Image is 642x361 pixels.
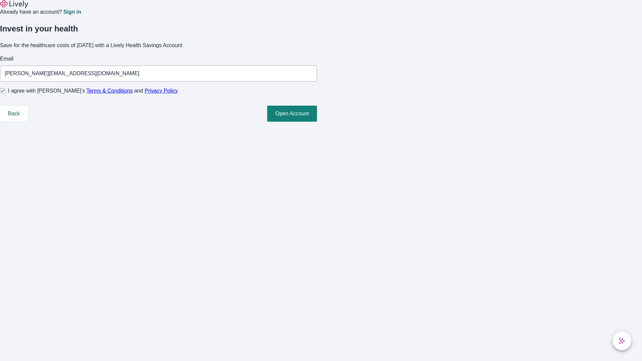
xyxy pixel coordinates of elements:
button: chat [613,332,631,350]
svg: Lively AI Assistant [619,338,625,344]
a: Privacy Policy [145,88,178,94]
button: Open Account [267,106,317,122]
a: Terms & Conditions [86,88,133,94]
a: Sign in [63,9,81,15]
span: I agree with [PERSON_NAME]’s and [8,87,178,95]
